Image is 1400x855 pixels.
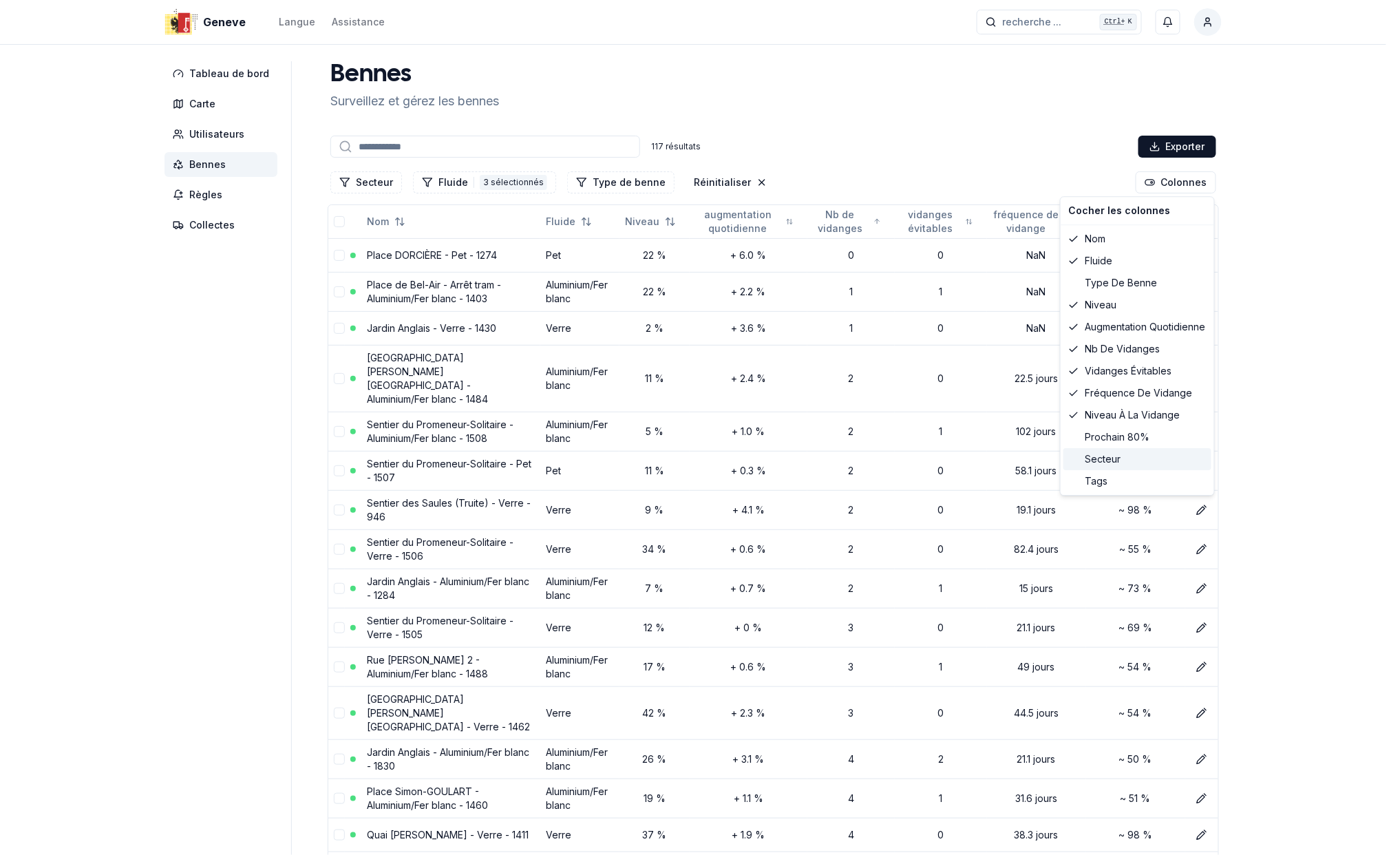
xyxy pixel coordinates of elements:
div: Niveau [1063,294,1211,316]
div: vidanges évitables [1063,360,1211,382]
div: Nom [1063,228,1211,250]
div: prochain 80% [1063,426,1211,448]
div: Tags [1063,470,1211,492]
div: Cocher les colonnes [1060,196,1215,496]
div: Cocher les colonnes [1063,200,1211,222]
div: fréquence de vidange [1063,382,1211,404]
div: Fluide [1063,250,1211,272]
div: Nb de vidanges [1063,338,1211,360]
div: Type de benne [1063,272,1211,294]
div: niveau à la vidange [1063,404,1211,426]
div: augmentation quotidienne [1063,316,1211,338]
div: Secteur [1063,448,1211,470]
